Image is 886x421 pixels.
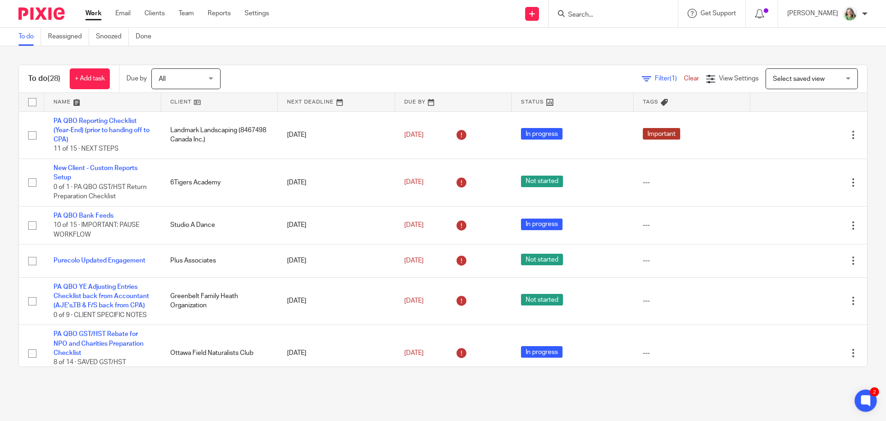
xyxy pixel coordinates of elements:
[404,350,424,356] span: [DATE]
[161,206,278,244] td: Studio A Dance
[278,244,395,277] td: [DATE]
[54,146,119,153] span: 11 of 15 · NEXT STEPS
[773,76,825,82] span: Select saved view
[245,9,269,18] a: Settings
[521,128,563,140] span: In progress
[700,10,736,17] span: Get Support
[54,284,149,309] a: PA QBO YE Adjusting Entries Checklist back from Accountant (AJE's,TB & F/S back from CPA)
[28,74,60,84] h1: To do
[643,99,659,104] span: Tags
[54,118,150,143] a: PA QBO Reporting Checklist (Year-End) (prior to handing off to CPA)
[144,9,165,18] a: Clients
[643,348,741,358] div: ---
[521,294,563,305] span: Not started
[18,7,65,20] img: Pixie
[404,222,424,228] span: [DATE]
[54,222,139,238] span: 10 of 15 · IMPORTANT: PAUSE WORKFLOW
[521,254,563,265] span: Not started
[521,219,563,230] span: In progress
[655,75,684,82] span: Filter
[684,75,699,82] a: Clear
[208,9,231,18] a: Reports
[278,325,395,382] td: [DATE]
[54,359,142,375] span: 8 of 14 · SAVED GST/HST REPORTS TO CLIENT FOLDER
[161,325,278,382] td: Ottawa Field Naturalists Club
[521,176,563,187] span: Not started
[159,76,166,82] span: All
[54,257,145,264] a: Purecolo Updated Engagement
[48,75,60,82] span: (28)
[115,9,131,18] a: Email
[54,165,138,181] a: New Client - Custom Reports Setup
[670,75,677,82] span: (1)
[54,312,147,318] span: 0 of 9 · CLIENT SPECIFIC NOTES
[567,11,650,19] input: Search
[643,256,741,265] div: ---
[521,346,563,358] span: In progress
[161,111,278,159] td: Landmark Landscaping (8467498 Canada Inc.)
[161,159,278,207] td: 6Tigers Academy
[126,74,147,83] p: Due by
[404,132,424,138] span: [DATE]
[278,206,395,244] td: [DATE]
[404,257,424,264] span: [DATE]
[719,75,759,82] span: View Settings
[48,28,89,46] a: Reassigned
[278,277,395,325] td: [DATE]
[161,244,278,277] td: Plus Associates
[96,28,129,46] a: Snoozed
[643,220,741,230] div: ---
[643,128,680,140] span: Important
[136,28,158,46] a: Done
[70,68,110,89] a: + Add task
[85,9,102,18] a: Work
[404,298,424,304] span: [DATE]
[18,28,41,46] a: To do
[643,178,741,187] div: ---
[643,296,741,305] div: ---
[278,111,395,159] td: [DATE]
[54,331,144,356] a: PA QBO GST/HST Rebate for NPO and Charities Preparation Checklist
[54,213,114,219] a: PA QBO Bank Feeds
[161,277,278,325] td: Greenbelt Family Heath Organization
[787,9,838,18] p: [PERSON_NAME]
[843,6,857,21] img: KC%20Photo.jpg
[870,387,879,397] div: 2
[179,9,194,18] a: Team
[404,179,424,186] span: [DATE]
[278,159,395,207] td: [DATE]
[54,184,147,200] span: 0 of 1 · PA QBO GST/HST Return Preparation Checklist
